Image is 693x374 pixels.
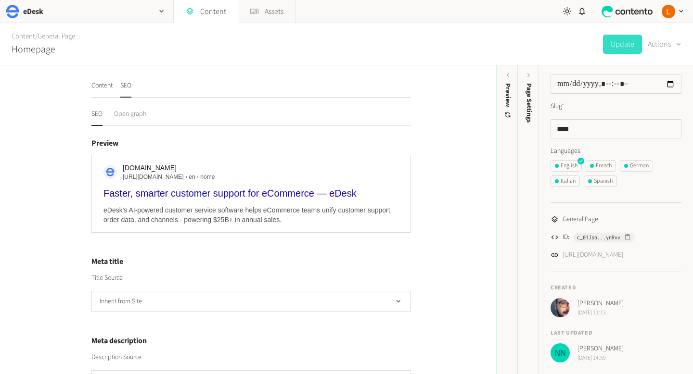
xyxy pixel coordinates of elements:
[123,173,215,181] span: [URL][DOMAIN_NAME] › en › home
[590,162,612,170] div: French
[551,284,681,292] h4: Created
[91,273,123,283] label: Title Source
[584,175,617,187] button: Spanish
[91,352,141,362] label: Description Source
[103,163,399,199] a: [DOMAIN_NAME][URL][DOMAIN_NAME] › en › homeFaster, smarter customer support for eCommerce — eDesk
[577,344,624,354] span: [PERSON_NAME]
[573,233,635,242] button: c_01Jsh...ynRvv
[524,83,534,123] span: Page Settings
[114,109,146,126] button: Open graph
[555,162,577,170] div: English
[563,214,598,224] span: General Page
[586,160,616,172] button: French
[577,309,624,317] span: [DATE] 11:13
[23,6,43,17] h2: eDesk
[551,160,582,172] button: English
[91,256,411,267] h4: Meta title
[551,146,681,156] label: Languages
[551,343,570,362] img: Nikola Nikolov
[91,81,113,98] button: Content
[12,31,35,41] a: Content
[91,335,411,347] h4: Meta description
[620,160,653,172] button: German
[551,101,565,112] label: Slug
[577,233,620,242] span: c_01Jsh...ynRvv
[6,5,19,18] img: eDesk
[563,232,569,242] span: ID:
[35,31,38,41] span: /
[603,35,642,54] button: Update
[577,354,624,362] span: [DATE] 14:59
[563,250,623,260] a: [URL][DOMAIN_NAME]
[123,163,215,173] span: [DOMAIN_NAME]
[503,83,513,119] div: Preview
[106,168,115,176] img: apple-touch-icon.png
[38,31,75,41] a: General Page
[551,175,580,187] button: Italian
[555,177,576,186] div: Italian
[120,81,131,98] button: SEO
[103,187,399,199] div: Faster, smarter customer support for eCommerce — eDesk
[103,205,399,224] div: eDesk's AI-powered customer service software helps eCommerce teams unify customer support, order ...
[577,299,624,309] span: [PERSON_NAME]
[648,35,681,54] button: Actions
[91,291,411,312] button: Inherit from Site
[551,298,570,317] img: Josh Angell
[91,137,411,149] h4: Preview
[624,162,649,170] div: German
[588,177,613,186] div: Spanish
[91,109,103,126] button: SEO
[662,5,675,18] img: Laura Kane
[551,329,681,337] h4: Last updated
[12,42,55,57] h2: Homepage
